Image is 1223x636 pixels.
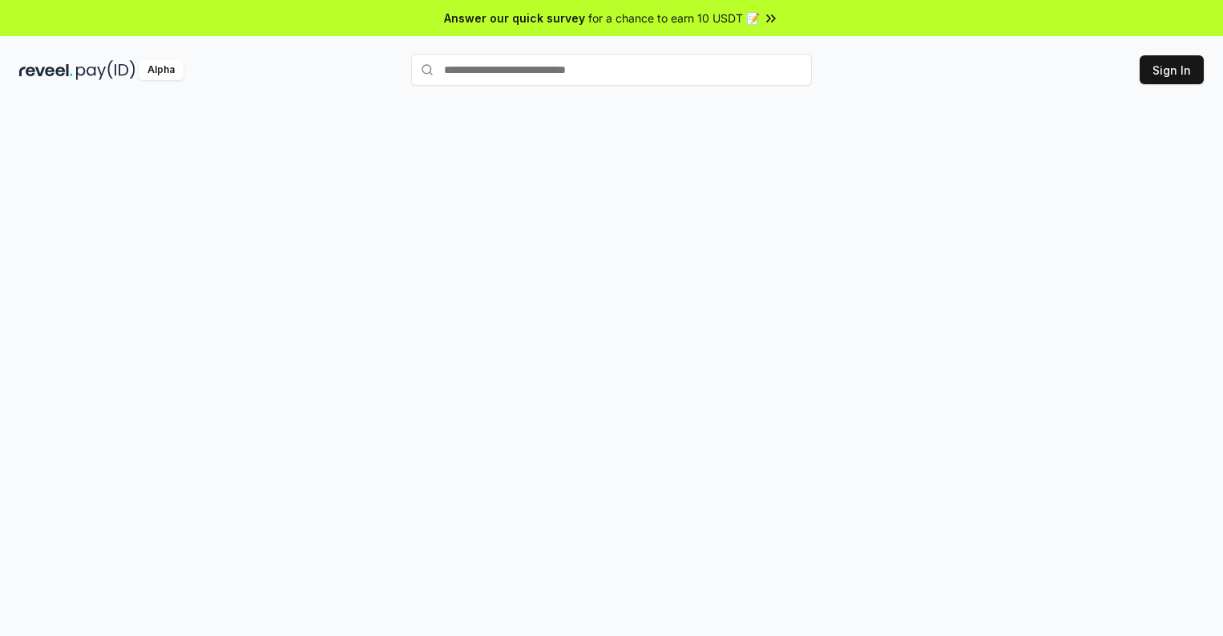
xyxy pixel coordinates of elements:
[588,10,760,26] span: for a chance to earn 10 USDT 📝
[1140,55,1204,84] button: Sign In
[139,60,184,80] div: Alpha
[444,10,585,26] span: Answer our quick survey
[19,60,73,80] img: reveel_dark
[76,60,135,80] img: pay_id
